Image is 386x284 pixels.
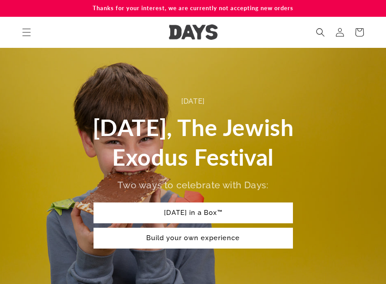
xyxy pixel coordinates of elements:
img: Days United [169,24,218,40]
a: [DATE] in a Box™ [94,202,293,223]
summary: Menu [17,23,36,42]
span: [DATE], The Jewish Exodus Festival [93,113,294,171]
span: Two ways to celebrate with Days: [117,179,268,191]
a: Build your own experience [94,228,293,249]
div: [DATE] [58,95,328,108]
summary: Search [311,23,330,42]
